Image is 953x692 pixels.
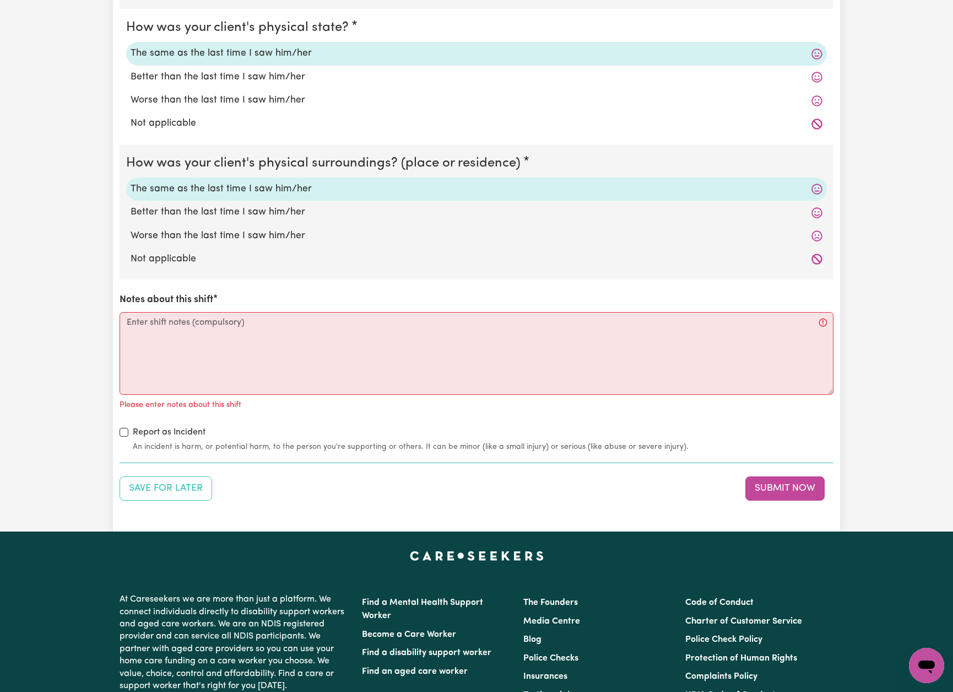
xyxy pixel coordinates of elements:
a: Find a disability support worker [362,648,491,657]
label: The same as the last time I saw him/her [131,46,822,61]
legend: How was your client's physical surroundings? (place or residence) [126,153,525,173]
legend: How was your client's physical state? [126,18,353,37]
button: Submit your job report [745,476,825,501]
small: An incident is harm, or potential harm, to the person you're supporting or others. It can be mino... [133,441,833,453]
a: Blog [523,635,542,644]
label: Report as Incident [133,426,205,439]
a: Become a Care Worker [362,630,456,639]
a: Careseekers home page [410,551,544,560]
a: Find a Mental Health Support Worker [362,598,483,620]
a: Code of Conduct [685,598,754,607]
label: Better than the last time I saw him/her [131,70,822,84]
a: Police Checks [523,654,578,663]
a: Media Centre [523,617,580,626]
label: The same as the last time I saw him/her [131,182,822,196]
label: Not applicable [131,116,822,131]
a: The Founders [523,598,578,607]
a: Charter of Customer Service [685,617,802,626]
a: Insurances [523,672,567,681]
p: Please enter notes about this shift [120,399,241,411]
label: Worse than the last time I saw him/her [131,229,822,243]
label: Worse than the last time I saw him/her [131,93,822,108]
a: Police Check Policy [685,635,762,644]
label: Not applicable [131,252,822,266]
button: Save your job report [120,476,212,501]
a: Find an aged care worker [362,667,468,676]
a: Protection of Human Rights [685,654,797,663]
label: Better than the last time I saw him/her [131,205,822,219]
iframe: Button to launch messaging window [909,648,944,683]
label: Notes about this shift [120,293,213,307]
a: Complaints Policy [685,672,757,681]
